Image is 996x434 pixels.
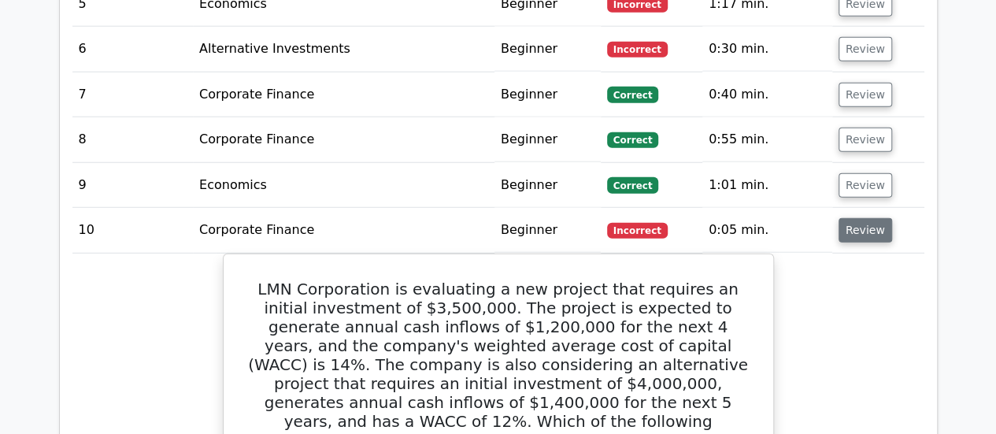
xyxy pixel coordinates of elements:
[494,72,601,117] td: Beginner
[607,177,658,193] span: Correct
[607,87,658,102] span: Correct
[193,163,494,208] td: Economics
[494,208,601,253] td: Beginner
[702,208,832,253] td: 0:05 min.
[839,37,892,61] button: Review
[193,72,494,117] td: Corporate Finance
[72,163,193,208] td: 9
[839,83,892,107] button: Review
[839,218,892,243] button: Review
[494,117,601,162] td: Beginner
[72,117,193,162] td: 8
[607,42,668,57] span: Incorrect
[72,27,193,72] td: 6
[72,72,193,117] td: 7
[702,72,832,117] td: 0:40 min.
[72,208,193,253] td: 10
[193,27,494,72] td: Alternative Investments
[702,117,832,162] td: 0:55 min.
[702,163,832,208] td: 1:01 min.
[839,173,892,198] button: Review
[193,208,494,253] td: Corporate Finance
[494,163,601,208] td: Beginner
[839,128,892,152] button: Review
[607,132,658,148] span: Correct
[193,117,494,162] td: Corporate Finance
[702,27,832,72] td: 0:30 min.
[494,27,601,72] td: Beginner
[607,223,668,239] span: Incorrect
